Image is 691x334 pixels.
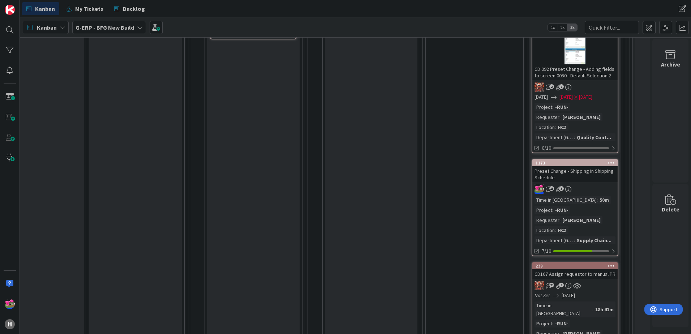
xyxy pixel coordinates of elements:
span: [DATE] [562,292,575,299]
span: 2x [558,24,567,31]
span: 3 [559,186,564,191]
img: Visit kanbanzone.com [5,5,15,15]
div: Quality Cont... [575,133,613,141]
span: : [555,226,556,234]
span: 1x [548,24,558,31]
div: Department (G-ERP) [535,133,574,141]
span: 0/10 [542,144,551,152]
span: : [559,216,561,224]
div: HCZ [556,226,568,234]
div: 1173 [536,160,618,166]
a: CD 092 Preset Change - Adding fields to screen 0050 - Default Selection 2JK[DATE][DATE][DATE]Proj... [532,22,618,153]
div: Project [535,320,552,327]
b: G-ERP - BFG New Build [76,24,134,31]
span: : [574,236,575,244]
div: 1173Preset Change - Shipping in Shipping Schedule [532,160,618,182]
div: Location [535,123,555,131]
div: Requester [535,216,559,224]
div: JK [532,281,618,290]
div: -RUN- [553,206,570,214]
span: Kanban [37,23,57,32]
span: Support [15,1,33,10]
span: My Tickets [75,4,103,13]
img: JK [535,281,544,290]
span: 1 [559,84,564,89]
div: 50m [598,196,611,204]
span: 3x [567,24,577,31]
div: -RUN- [553,320,570,327]
div: Preset Change - Shipping in Shipping Schedule [532,166,618,182]
span: [DATE] [535,93,548,101]
div: 1173 [532,160,618,166]
span: 2 [559,283,564,287]
div: Delete [662,205,679,214]
span: [DATE] [559,93,573,101]
div: Department (G-ERP) [535,236,574,244]
div: -RUN- [553,103,570,111]
a: 1173Preset Change - Shipping in Shipping ScheduleJKTime in [GEOGRAPHIC_DATA]:50mProject:-RUN-Requ... [532,159,618,256]
span: Backlog [123,4,145,13]
div: [PERSON_NAME] [561,113,602,121]
span: : [559,113,561,121]
span: 13 [549,186,554,191]
a: My Tickets [61,2,108,15]
div: CD 092 Preset Change - Adding fields to screen 0050 - Default Selection 2 [532,22,618,80]
div: [PERSON_NAME] [561,216,602,224]
span: : [552,320,553,327]
img: JK [535,82,544,92]
span: : [574,133,575,141]
div: 239CD167 Assign requestor to manual PR [532,263,618,279]
div: Location [535,226,555,234]
div: [DATE] [579,93,592,101]
div: 239 [532,263,618,269]
div: Archive [661,60,680,69]
input: Quick Filter... [585,21,639,34]
div: Project [535,206,552,214]
div: CD167 Assign requestor to manual PR [532,269,618,279]
div: Supply Chain... [575,236,613,244]
span: : [555,123,556,131]
div: 18h 41m [593,305,615,313]
img: JK [5,299,15,309]
span: : [592,305,593,313]
span: 2 [549,84,554,89]
div: CD 092 Preset Change - Adding fields to screen 0050 - Default Selection 2 [532,64,618,80]
i: Not Set [535,292,550,299]
img: JK [535,184,544,194]
span: 21 [549,283,554,287]
span: : [552,206,553,214]
div: JK [532,82,618,92]
div: JK [532,184,618,194]
a: Kanban [22,2,59,15]
div: Project [535,103,552,111]
div: Requester [535,113,559,121]
span: Kanban [35,4,55,13]
span: : [552,103,553,111]
span: 7/10 [542,247,551,255]
div: 239 [536,264,618,269]
div: H [5,319,15,329]
span: : [597,196,598,204]
div: Time in [GEOGRAPHIC_DATA] [535,301,592,317]
div: HCZ [556,123,568,131]
a: Backlog [110,2,149,15]
div: Time in [GEOGRAPHIC_DATA] [535,196,597,204]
